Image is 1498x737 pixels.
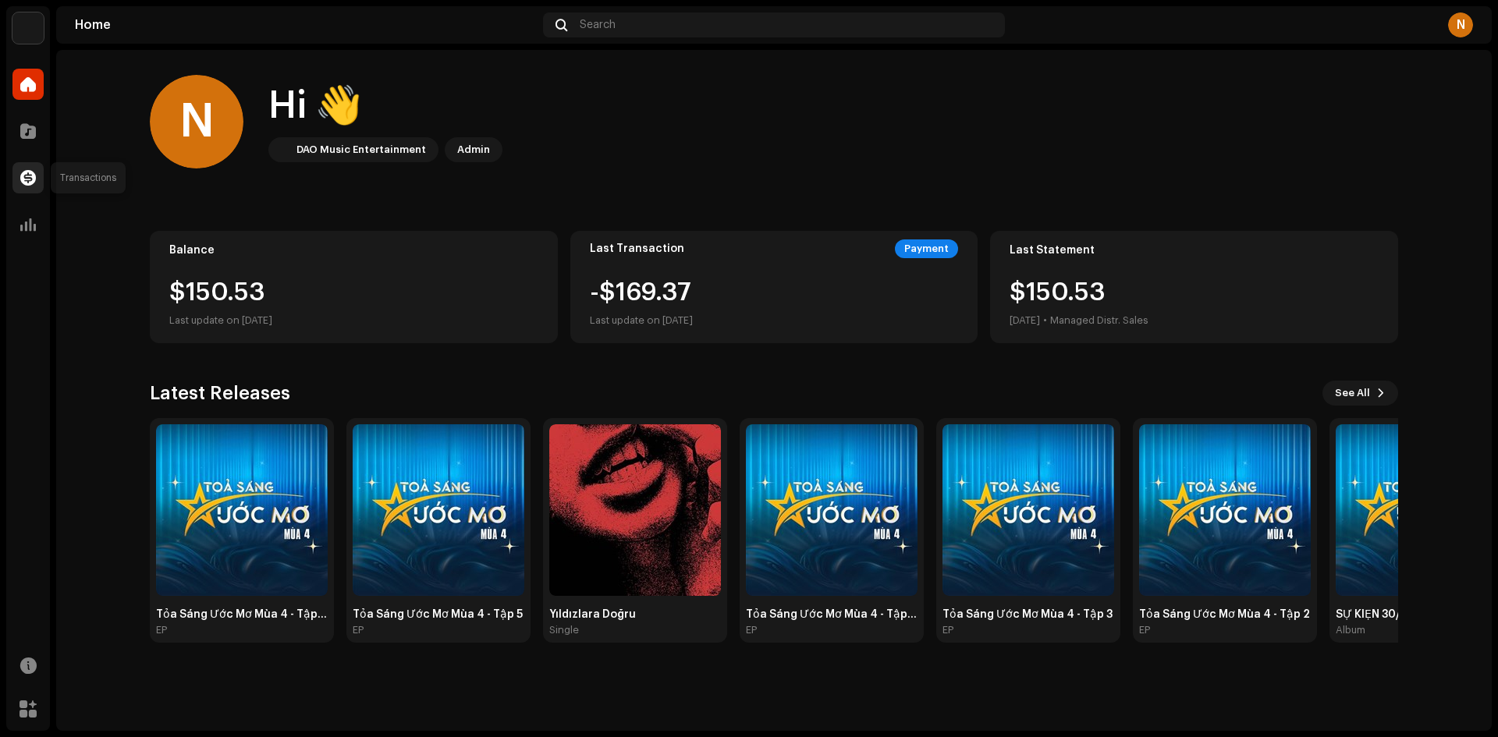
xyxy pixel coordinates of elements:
[990,231,1398,343] re-o-card-value: Last Statement
[169,311,538,330] div: Last update on [DATE]
[746,608,918,621] div: Tỏa Sáng Ước Mơ Mùa 4 - Tập 4 [(Live) [Intrusmental]]
[268,81,502,131] div: Hi 👋
[1139,424,1311,596] img: 1b956bca-87e6-4ca5-9dc4-4000045fff96
[1050,311,1148,330] div: Managed Distr. Sales
[156,624,167,636] div: EP
[746,424,918,596] img: be1cc151-81cc-47a5-9de3-4dbaa7047845
[549,608,721,621] div: Yıldızlara Doğru
[1139,624,1150,636] div: EP
[942,424,1114,596] img: d1817284-bf34-41d0-9e33-e397fe4898f4
[895,239,958,258] div: Payment
[156,424,328,596] img: 78afd53f-e48f-408e-b801-4e041af440ff
[942,624,953,636] div: EP
[1139,608,1311,621] div: Tỏa Sáng Ước Mơ Mùa 4 - Tập 2
[1010,244,1379,257] div: Last Statement
[353,424,524,596] img: d44b52d1-1495-4060-a7de-1b2ef25ec875
[1336,624,1365,636] div: Album
[353,608,524,621] div: Tỏa Sáng Ước Mơ Mùa 4 - Tập 5
[590,243,684,255] div: Last Transaction
[746,624,757,636] div: EP
[12,12,44,44] img: 76e35660-c1c7-4f61-ac9e-76e2af66a330
[150,231,558,343] re-o-card-value: Balance
[942,608,1114,621] div: Tỏa Sáng Ước Mơ Mùa 4 - Tập 3
[150,75,243,168] div: N
[1322,381,1398,406] button: See All
[549,624,579,636] div: Single
[156,608,328,621] div: Tỏa Sáng Ước Mơ Mùa 4 - Tập 6 [(Live) [Intrusmental]]
[75,19,537,31] div: Home
[296,140,426,159] div: DAO Music Entertainment
[457,140,490,159] div: Admin
[353,624,364,636] div: EP
[1448,12,1473,37] div: N
[590,311,693,330] div: Last update on [DATE]
[1043,311,1047,330] div: •
[272,140,290,159] img: 76e35660-c1c7-4f61-ac9e-76e2af66a330
[549,424,721,596] img: 00c4455d-aa62-4acd-b0d4-0d68d588bed2
[1010,311,1040,330] div: [DATE]
[150,381,290,406] h3: Latest Releases
[1335,377,1370,409] span: See All
[169,244,538,257] div: Balance
[580,19,616,31] span: Search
